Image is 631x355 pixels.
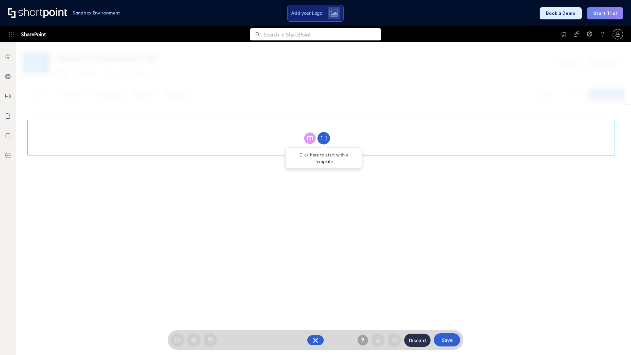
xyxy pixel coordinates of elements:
[264,28,381,40] input: Search in SharePoint
[291,10,323,16] span: Add your Logo:
[434,333,460,346] button: Save
[329,10,338,17] img: Upload logo
[598,323,631,355] iframe: Chat Widget
[21,26,46,42] span: SharePoint
[587,7,623,19] button: Start Trial
[404,334,431,347] button: Discard
[540,7,582,19] button: Book a Demo
[72,11,120,15] h1: Sandbox Environment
